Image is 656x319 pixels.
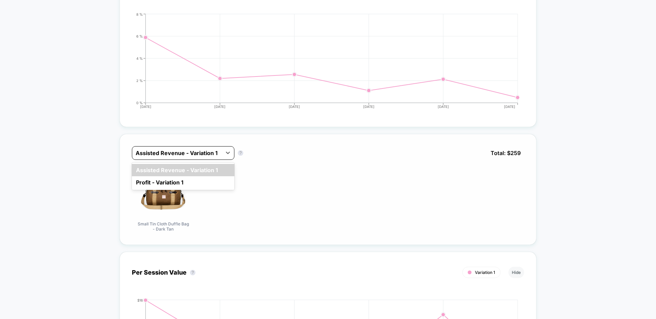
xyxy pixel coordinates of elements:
button: ? [190,270,195,275]
tspan: [DATE] [214,105,225,109]
button: Hide [508,267,524,278]
span: Variation 1 [475,270,495,275]
button: ? [238,150,243,156]
div: Profit - Variation 1 [132,176,234,189]
img: Small Tin Cloth Duffle Bag - Dark Tan [139,170,187,218]
tspan: [DATE] [140,105,151,109]
tspan: [DATE] [504,105,515,109]
tspan: 6 % [136,34,143,38]
div: Assisted Revenue - Variation 1 [132,164,234,176]
tspan: 2 % [136,78,143,82]
tspan: 4 % [136,56,143,60]
tspan: $16 [137,298,143,302]
tspan: [DATE] [437,105,449,109]
tspan: [DATE] [289,105,300,109]
tspan: [DATE] [363,105,374,109]
span: Small Tin Cloth Duffle Bag - Dark Tan [138,221,189,233]
tspan: 8 % [136,12,143,16]
tspan: 0 % [136,100,143,105]
span: Total: $ 259 [487,146,524,160]
div: CONVERSION_RATE [125,12,517,115]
